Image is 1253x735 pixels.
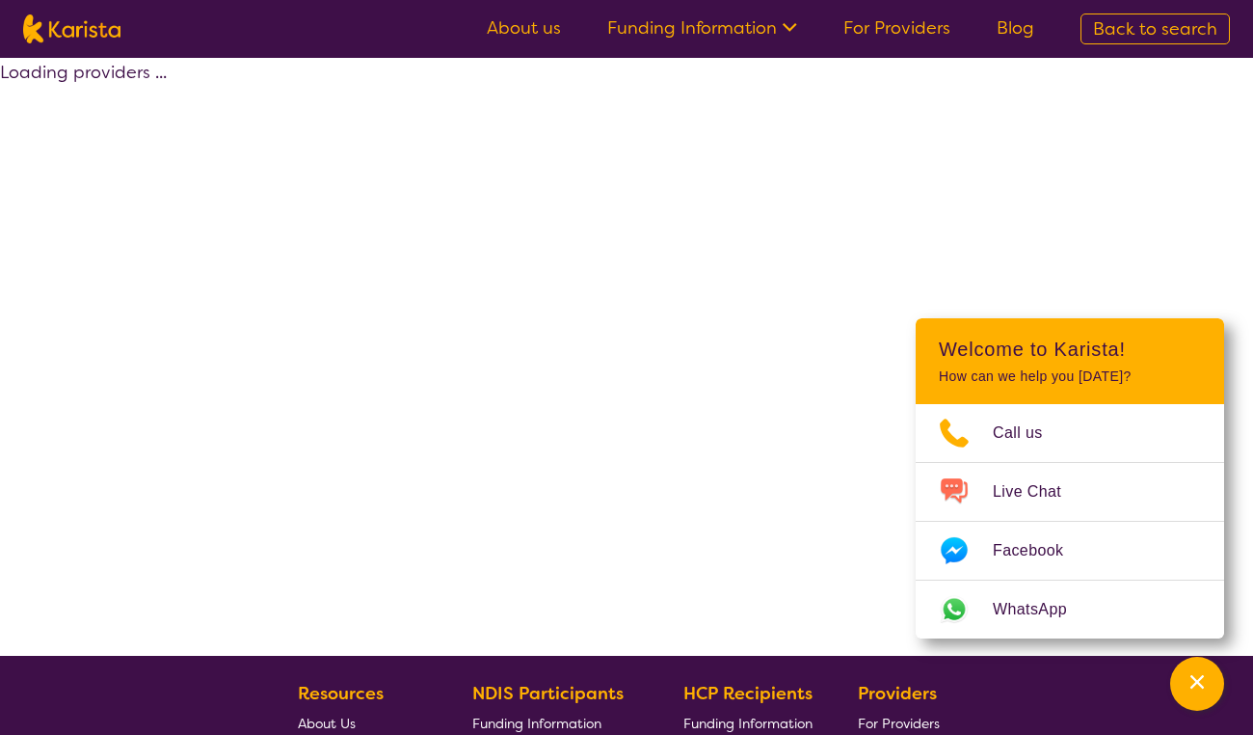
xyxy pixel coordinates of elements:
b: HCP Recipients [683,682,813,705]
span: Back to search [1093,17,1217,41]
span: Funding Information [472,715,601,732]
b: NDIS Participants [472,682,624,705]
img: Karista logo [23,14,120,43]
a: Blog [997,16,1034,40]
span: Funding Information [683,715,813,732]
a: Funding Information [607,16,797,40]
span: Facebook [993,536,1086,565]
span: WhatsApp [993,595,1090,624]
span: About Us [298,715,356,732]
b: Providers [858,682,937,705]
div: Channel Menu [916,318,1224,639]
a: For Providers [843,16,950,40]
span: Live Chat [993,477,1084,506]
button: Channel Menu [1170,657,1224,711]
a: Web link opens in a new tab. [916,581,1224,639]
h2: Welcome to Karista! [939,338,1201,361]
span: Call us [993,419,1066,448]
a: About us [487,16,561,40]
a: Back to search [1080,14,1230,44]
ul: Choose channel [916,404,1224,639]
b: Resources [298,682,384,705]
p: How can we help you [DATE]? [939,368,1201,385]
span: For Providers [858,715,940,732]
